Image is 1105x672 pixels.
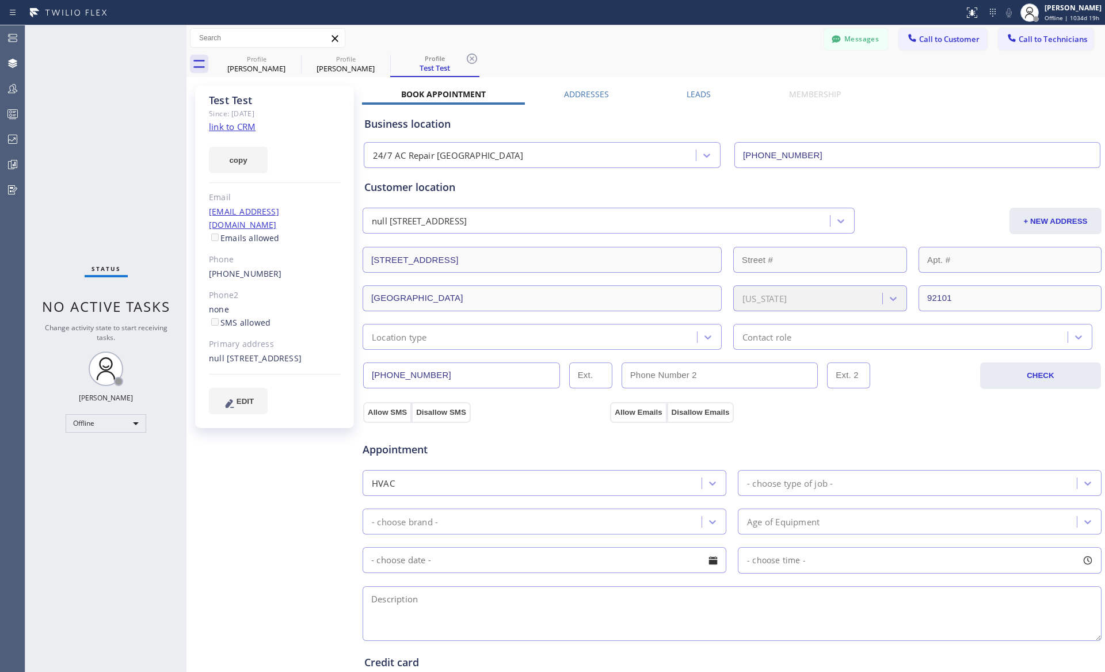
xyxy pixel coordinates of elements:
div: [PERSON_NAME] [1045,3,1102,13]
input: Address [363,247,722,273]
div: Phone2 [209,289,341,302]
input: Phone Number [363,362,560,388]
input: Ext. [569,362,612,388]
input: Search [190,29,345,47]
div: Test Test [391,51,478,76]
div: Location type [372,330,427,343]
span: Call to Customer [919,34,980,44]
span: Change activity state to start receiving tasks. [45,323,167,342]
input: - choose date - [363,547,726,573]
span: Offline | 1034d 19h [1045,14,1099,22]
div: Primary address [209,338,341,351]
div: Contact role [742,330,791,343]
a: link to CRM [209,121,256,132]
span: Appointment [363,442,607,457]
label: Addresses [564,89,609,100]
button: Call to Technicians [999,28,1093,50]
div: Credit card [364,655,1100,670]
button: CHECK [980,362,1101,389]
button: Call to Customer [899,28,987,50]
div: Carlos Aleaga [213,51,300,77]
div: HVAC [372,476,395,490]
button: Mute [1001,5,1017,21]
span: EDIT [237,397,254,406]
span: Call to Technicians [1019,34,1087,44]
div: Offline [66,414,146,433]
button: Disallow Emails [667,402,734,423]
div: - choose brand - [372,515,438,528]
div: Since: [DATE] [209,107,341,120]
div: null [STREET_ADDRESS] [209,352,341,365]
input: Street # [733,247,907,273]
button: Allow SMS [363,402,411,423]
label: Leads [687,89,711,100]
input: Apt. # [919,247,1102,273]
div: null [STREET_ADDRESS] [372,215,467,228]
input: City [363,285,722,311]
input: SMS allowed [211,318,219,326]
button: Messages [824,28,887,50]
label: Emails allowed [209,232,280,243]
div: Age of Equipment [747,515,820,528]
div: Business location [364,116,1100,132]
div: Alex Komkov [302,51,389,77]
div: Customer location [364,180,1100,195]
div: Profile [391,54,478,63]
div: Test Test [391,63,478,73]
a: [EMAIL_ADDRESS][DOMAIN_NAME] [209,206,279,230]
input: Phone Number 2 [622,362,818,388]
div: Profile [213,55,300,63]
input: ZIP [919,285,1102,311]
div: [PERSON_NAME] [213,63,300,74]
div: - choose type of job - [747,476,833,490]
div: [PERSON_NAME] [79,393,133,403]
div: Phone [209,253,341,266]
div: Email [209,191,341,204]
div: none [209,303,341,330]
input: Ext. 2 [827,362,870,388]
label: SMS allowed [209,317,270,328]
button: EDIT [209,388,268,414]
div: Test Test [209,94,341,107]
button: Disallow SMS [411,402,471,423]
button: copy [209,147,268,173]
a: [PHONE_NUMBER] [209,268,282,279]
div: 24/7 AC Repair [GEOGRAPHIC_DATA] [373,149,523,162]
input: Phone Number [734,142,1100,168]
div: Profile [302,55,389,63]
label: Book Appointment [401,89,486,100]
span: - choose time - [747,555,806,566]
div: [PERSON_NAME] [302,63,389,74]
label: Membership [789,89,841,100]
span: No active tasks [42,297,170,316]
input: Emails allowed [211,234,219,241]
span: Status [92,265,121,273]
button: + NEW ADDRESS [1009,208,1102,234]
button: Allow Emails [610,402,666,423]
